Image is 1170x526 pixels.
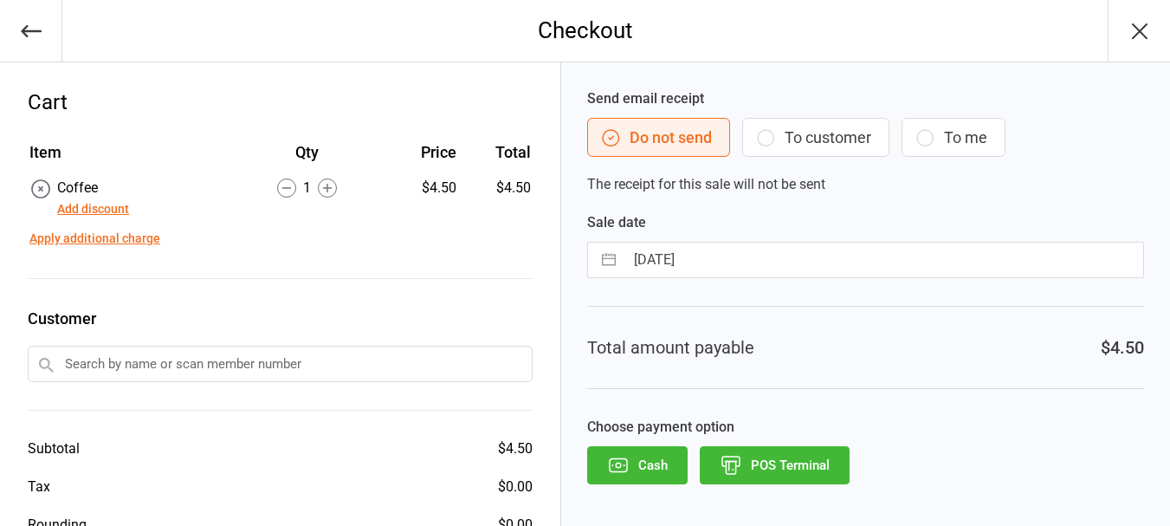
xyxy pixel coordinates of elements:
[57,179,98,196] span: Coffee
[587,118,730,157] button: Do not send
[232,140,382,176] th: Qty
[587,88,1144,109] label: Send email receipt
[700,446,850,484] button: POS Terminal
[384,140,456,164] div: Price
[742,118,889,157] button: To customer
[1101,334,1144,360] div: $4.50
[587,417,1144,438] label: Choose payment option
[587,334,754,360] div: Total amount payable
[384,178,456,198] div: $4.50
[29,230,160,248] button: Apply additional charge
[29,140,230,176] th: Item
[498,438,533,459] div: $4.50
[587,212,1144,233] label: Sale date
[28,307,533,330] label: Customer
[28,346,533,382] input: Search by name or scan member number
[232,178,382,198] div: 1
[587,88,1144,195] div: The receipt for this sale will not be sent
[587,446,688,484] button: Cash
[463,178,532,219] td: $4.50
[902,118,1005,157] button: To me
[463,140,532,176] th: Total
[28,87,533,118] div: Cart
[57,200,129,218] button: Add discount
[498,477,533,497] div: $0.00
[28,438,80,459] div: Subtotal
[28,477,50,497] div: Tax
